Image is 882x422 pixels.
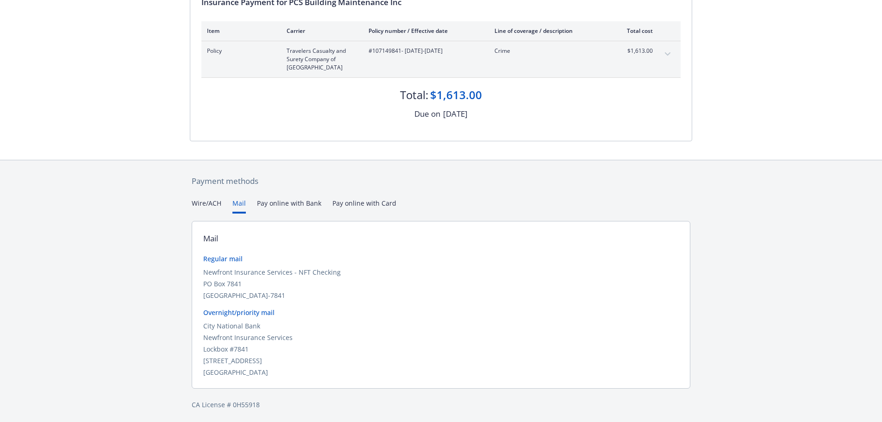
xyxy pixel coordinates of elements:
[203,356,679,365] div: [STREET_ADDRESS]
[400,87,428,103] div: Total:
[203,233,218,245] div: Mail
[287,27,354,35] div: Carrier
[207,47,272,55] span: Policy
[494,47,603,55] span: Crime
[443,108,468,120] div: [DATE]
[192,175,690,187] div: Payment methods
[203,279,679,289] div: PO Box 7841
[207,27,272,35] div: Item
[232,198,246,214] button: Mail
[430,87,482,103] div: $1,613.00
[332,198,396,214] button: Pay online with Card
[203,333,679,342] div: Newfront Insurance Services
[203,290,679,300] div: [GEOGRAPHIC_DATA]-7841
[203,321,679,331] div: City National Bank
[618,27,653,35] div: Total cost
[203,367,679,377] div: [GEOGRAPHIC_DATA]
[203,308,679,317] div: Overnight/priority mail
[369,27,480,35] div: Policy number / Effective date
[192,198,221,214] button: Wire/ACH
[257,198,321,214] button: Pay online with Bank
[618,47,653,55] span: $1,613.00
[660,47,675,62] button: expand content
[287,47,354,72] span: Travelers Casualty and Surety Company of [GEOGRAPHIC_DATA]
[203,267,679,277] div: Newfront Insurance Services - NFT Checking
[369,47,480,55] span: #107149841 - [DATE]-[DATE]
[192,400,690,409] div: CA License # 0H55918
[203,344,679,354] div: Lockbox #7841
[201,41,681,77] div: PolicyTravelers Casualty and Surety Company of [GEOGRAPHIC_DATA]#107149841- [DATE]-[DATE]Crime$1,...
[414,108,440,120] div: Due on
[494,27,603,35] div: Line of coverage / description
[203,254,679,264] div: Regular mail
